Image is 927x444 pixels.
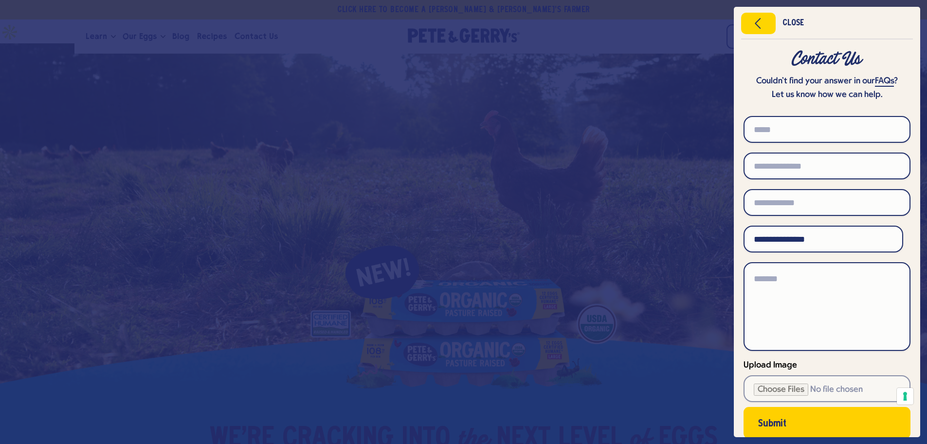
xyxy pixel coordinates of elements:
button: Close menu [741,13,776,34]
a: FAQs [875,77,894,87]
span: Upload Image [744,361,797,370]
p: Couldn’t find your answer in our ? [744,75,910,88]
div: Contact Us [744,50,910,68]
div: Close [782,20,804,27]
button: Submit [744,407,910,439]
button: Your consent preferences for tracking technologies [897,388,913,405]
p: Let us know how we can help. [744,88,910,102]
span: Submit [758,421,786,427]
